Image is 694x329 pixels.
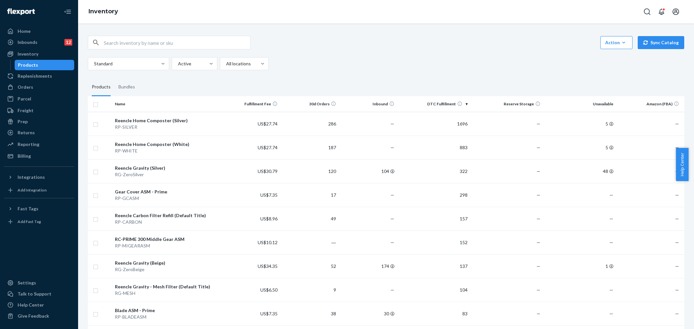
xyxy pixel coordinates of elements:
div: Gear Cover ASM - Prime [115,189,219,195]
ol: breadcrumbs [83,2,123,21]
span: — [609,240,613,245]
td: 9 [280,278,339,302]
span: — [675,192,679,198]
a: Products [15,60,75,70]
div: Settings [18,280,36,286]
span: — [675,145,679,150]
a: Billing [4,151,74,161]
span: — [537,287,540,293]
span: — [390,121,394,126]
span: — [390,192,394,198]
button: Integrations [4,172,74,182]
div: Help Center [18,302,44,308]
td: 322 [397,159,470,183]
td: 38 [280,302,339,325]
div: Products [18,62,38,68]
td: 49 [280,207,339,230]
th: Name [112,96,222,112]
div: Prep [18,118,28,125]
span: — [675,121,679,126]
td: 52 [280,254,339,278]
td: 17 [280,183,339,207]
th: DTC Fulfillment [397,96,470,112]
input: Search inventory by name or sku [104,36,250,49]
div: Talk to Support [18,291,51,297]
a: Inbounds12 [4,37,74,47]
button: Give Feedback [4,311,74,321]
td: 5 [543,136,616,159]
button: Sync Catalog [638,36,684,49]
td: 152 [397,230,470,254]
a: Freight [4,105,74,116]
div: Inventory [18,51,38,57]
a: Home [4,26,74,36]
div: Reencle Home Composter (Silver) [115,117,219,124]
div: RC-PRIME 300 Middle Gear ASM [115,236,219,243]
div: RP-BLADEASM [115,314,219,320]
td: 883 [397,136,470,159]
th: 30d Orders [280,96,339,112]
td: 187 [280,136,339,159]
span: — [675,263,679,269]
th: Reserve Storage [470,96,543,112]
div: RP-SILVER [115,124,219,130]
div: Reencle Gravity - Mesh Filter (Default Title) [115,283,219,290]
span: — [537,145,540,150]
span: US$34.35 [258,263,278,269]
span: — [390,287,394,293]
div: Replenishments [18,73,52,79]
th: Inbound [339,96,397,112]
span: US$7.35 [260,192,278,198]
button: Help Center [676,148,688,181]
div: Reencle Carbon Filter Refill (Default Title) [115,212,219,219]
td: 120 [280,159,339,183]
th: Unavailable [543,96,616,112]
a: Settings [4,278,74,288]
span: — [390,145,394,150]
span: — [537,216,540,221]
div: Reencle Gravity (Beige) [115,260,219,266]
div: Add Fast Tag [18,219,41,224]
td: 83 [397,302,470,325]
span: — [390,216,394,221]
button: Open notifications [655,5,668,18]
span: — [675,240,679,245]
div: Inbounds [18,39,37,46]
td: 174 [339,254,397,278]
div: Billing [18,153,31,159]
div: Action [605,39,628,46]
span: — [609,311,613,316]
span: — [537,192,540,198]
div: Integrations [18,174,45,180]
td: 298 [397,183,470,207]
div: Reencle Gravity (Silver) [115,165,219,171]
span: — [675,168,679,174]
span: — [675,216,679,221]
a: Returns [4,127,74,138]
td: 5 [543,112,616,136]
div: RP-GCASM [115,195,219,202]
div: Freight [18,107,34,114]
div: Reporting [18,141,39,148]
a: Parcel [4,94,74,104]
td: 1696 [397,112,470,136]
span: US$30.79 [258,168,278,174]
div: Fast Tags [18,205,38,212]
div: Blade ASM - Prime [115,307,219,314]
th: Amazon (FBA) [616,96,684,112]
button: Open account menu [669,5,682,18]
a: Inventory [88,8,118,15]
span: — [609,192,613,198]
span: — [537,311,540,316]
input: Standard [93,60,94,67]
div: Reencle Home Composter (White) [115,141,219,148]
div: RP-CARBON [115,219,219,225]
a: Replenishments [4,71,74,81]
span: — [390,240,394,245]
div: RG-ZeroSilver [115,171,219,178]
div: Products [92,78,111,96]
a: Inventory [4,49,74,59]
span: US$27.74 [258,121,278,126]
div: Parcel [18,96,31,102]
